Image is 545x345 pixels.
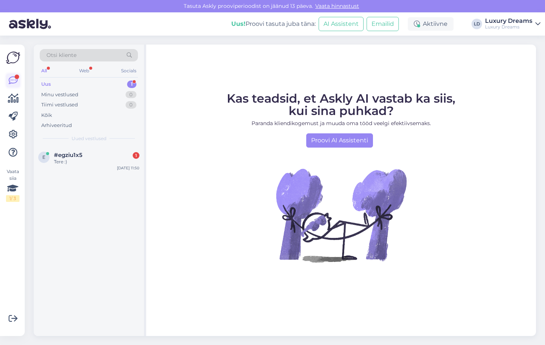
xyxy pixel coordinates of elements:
div: Proovi tasuta juba täna: [231,19,316,28]
div: 1 / 3 [6,195,19,202]
button: AI Assistent [319,17,364,31]
span: #egziu1x5 [54,152,82,158]
div: Minu vestlused [41,91,78,99]
div: 1 [133,152,139,159]
span: Kas teadsid, et Askly AI vastab ka siis, kui sina puhkad? [227,91,455,118]
a: Vaata hinnastust [313,3,361,9]
div: Arhiveeritud [41,122,72,129]
div: Tiimi vestlused [41,101,78,109]
p: Paranda kliendikogemust ja muuda oma tööd veelgi efektiivsemaks. [227,119,455,127]
div: 0 [126,101,136,109]
div: Kõik [41,112,52,119]
span: Uued vestlused [72,135,106,142]
div: Luxury Dreams [485,24,532,30]
div: Aktiivne [408,17,454,31]
a: Proovi AI Assistenti [306,133,373,148]
div: [DATE] 11:50 [117,165,139,171]
div: 0 [126,91,136,99]
img: No Chat active [274,148,409,282]
span: Otsi kliente [46,51,76,59]
div: 1 [127,81,136,88]
div: Uus [41,81,51,88]
div: Web [78,66,91,76]
a: Luxury DreamsLuxury Dreams [485,18,541,30]
span: e [42,154,45,160]
div: Tere :) [54,158,139,165]
div: Vaata siia [6,168,19,202]
b: Uus! [231,20,246,27]
button: Emailid [367,17,399,31]
div: Socials [120,66,138,76]
div: All [40,66,48,76]
div: LD [472,19,482,29]
img: Askly Logo [6,51,20,65]
div: Luxury Dreams [485,18,532,24]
